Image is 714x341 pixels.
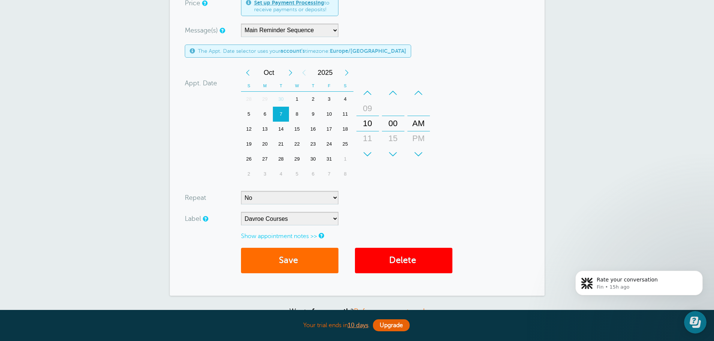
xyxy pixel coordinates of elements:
div: 23 [305,137,321,152]
a: Refer someone to us! [354,307,425,315]
div: Saturday, November 1 [337,152,353,167]
div: Tuesday, October 21 [273,137,289,152]
a: Upgrade [373,319,410,331]
div: 4 [273,167,289,182]
th: M [257,80,273,92]
div: 30 [273,92,289,107]
label: Repeat [185,194,206,201]
div: 6 [305,167,321,182]
b: Europe/[GEOGRAPHIC_DATA] [330,48,406,54]
div: Thursday, October 9 [305,107,321,122]
div: 28 [241,92,257,107]
div: 22 [289,137,305,152]
div: Monday, October 6 [257,107,273,122]
div: Tuesday, October 14 [273,122,289,137]
div: Previous Year [297,65,311,80]
th: T [273,80,289,92]
div: 12 [241,122,257,137]
div: Friday, November 7 [321,167,337,182]
iframe: Intercom notifications message [564,255,714,337]
div: 1 [337,152,353,167]
div: Friday, October 3 [321,92,337,107]
div: 18 [337,122,353,137]
div: 30 [305,152,321,167]
div: Friday, October 17 [321,122,337,137]
label: Label [185,215,201,222]
div: 3 [321,92,337,107]
div: 5 [241,107,257,122]
div: Wednesday, October 22 [289,137,305,152]
div: Next Month [284,65,297,80]
div: 2 [305,92,321,107]
a: Notes are for internal use only, and are not visible to your clients. [319,233,323,238]
b: account's [280,48,305,54]
a: You can create custom labels to tag appointments. Labels are for internal use only, and are not v... [203,216,207,221]
div: 27 [257,152,273,167]
div: Friday, October 10 [321,107,337,122]
span: October [254,65,284,80]
div: 26 [241,152,257,167]
div: 9 [305,107,321,122]
th: T [305,80,321,92]
div: Thursday, October 30 [305,152,321,167]
div: 3 [257,167,273,182]
div: Hours [356,85,379,162]
div: Thursday, October 2 [305,92,321,107]
div: 13 [257,122,273,137]
div: 15 [289,122,305,137]
div: 19 [241,137,257,152]
div: Monday, November 3 [257,167,273,182]
th: W [289,80,305,92]
div: 24 [321,137,337,152]
div: Saturday, October 4 [337,92,353,107]
div: Monday, October 13 [257,122,273,137]
div: Friday, October 24 [321,137,337,152]
div: Sunday, October 26 [241,152,257,167]
div: 6 [257,107,273,122]
div: Your trial ends in . [170,317,545,334]
div: 10 [321,107,337,122]
div: Monday, October 27 [257,152,273,167]
span: The Appt. Date selector uses your timezone: [198,48,406,54]
div: Monday, October 20 [257,137,273,152]
div: 2 [241,167,257,182]
div: Wednesday, October 8 [289,107,305,122]
div: Thursday, October 16 [305,122,321,137]
div: 09 [359,101,377,116]
span: 2025 [311,65,340,80]
div: Today, Tuesday, September 30 [273,92,289,107]
div: 31 [321,152,337,167]
a: Show appointment notes >> [241,233,317,240]
div: Thursday, November 6 [305,167,321,182]
div: 5 [289,167,305,182]
div: Wednesday, October 29 [289,152,305,167]
div: Tuesday, November 4 [273,167,289,182]
div: 7 [321,167,337,182]
div: 20 [257,137,273,152]
div: Wednesday, October 1 [289,92,305,107]
label: Appt. Date [185,80,217,86]
div: Sunday, October 12 [241,122,257,137]
div: 25 [337,137,353,152]
div: Sunday, September 28 [241,92,257,107]
button: Save [241,248,338,274]
div: Friday, October 31 [321,152,337,167]
div: Monday, September 29 [257,92,273,107]
div: 00 [384,116,402,131]
div: Saturday, October 18 [337,122,353,137]
div: 11 [337,107,353,122]
div: 29 [289,152,305,167]
div: 4 [337,92,353,107]
div: 10 [359,116,377,131]
div: Saturday, October 25 [337,137,353,152]
div: PM [410,131,428,146]
div: 7 [273,107,289,122]
a: 10 days [348,322,368,329]
div: Thursday, October 23 [305,137,321,152]
div: Tuesday, October 28 [273,152,289,167]
div: 15 [384,131,402,146]
a: An optional price for the appointment. If you set a price, you can include a payment link in your... [202,1,207,6]
div: Next Year [340,65,353,80]
div: 28 [273,152,289,167]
